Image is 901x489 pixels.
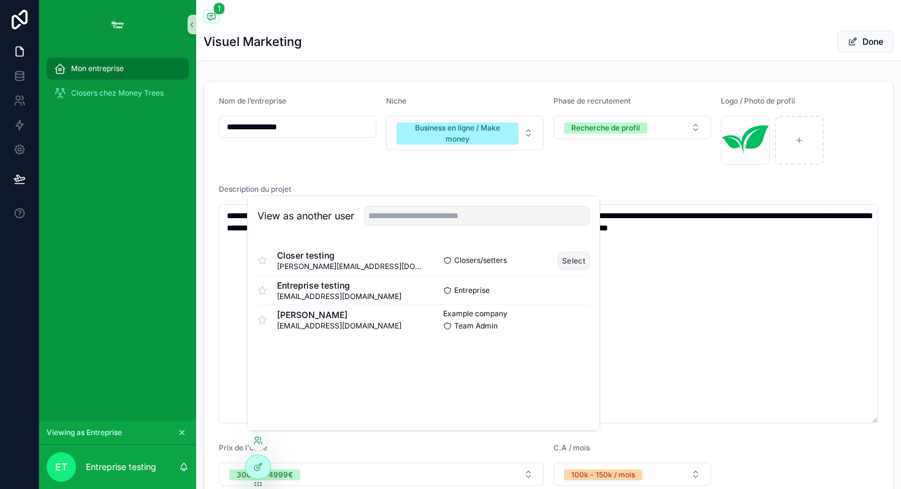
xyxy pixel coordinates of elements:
[237,469,293,480] div: 3000€ - 4999€
[386,96,406,105] span: Niche
[203,33,302,50] h1: Visuel Marketing
[454,256,507,265] span: Closers/setters
[443,309,508,319] span: Example company
[386,116,544,150] button: Select Button
[219,463,544,486] button: Select Button
[571,469,635,480] div: 100k - 150k / mois
[277,309,401,321] span: [PERSON_NAME]
[39,49,196,120] div: scrollable content
[219,184,291,194] span: Description du projet
[277,262,424,271] span: [PERSON_NAME][EMAIL_ADDRESS][DOMAIN_NAME]
[277,279,401,292] span: Entreprise testing
[86,461,156,473] p: Entreprise testing
[553,96,631,105] span: Phase de recrutement
[454,321,498,331] span: Team Admin
[47,82,189,104] a: Closers chez Money Trees
[71,88,164,98] span: Closers chez Money Trees
[404,123,511,145] div: Business en ligne / Make money
[837,31,894,53] button: Done
[553,116,711,139] button: Select Button
[47,428,122,438] span: Viewing as Entreprise
[277,321,401,331] span: [EMAIL_ADDRESS][DOMAIN_NAME]
[397,121,519,145] button: Unselect BUSINESS_EN_LIGNE_MAKE_MONEY
[721,96,795,105] span: Logo / Photo de profil
[229,468,300,480] button: Unselect I_3000_EU_4999_EU
[454,286,490,295] span: Entreprise
[277,249,424,262] span: Closer testing
[277,292,401,301] span: [EMAIL_ADDRESS][DOMAIN_NAME]
[203,10,219,25] button: 1
[257,208,354,223] h2: View as another user
[213,2,225,15] span: 1
[71,64,124,74] span: Mon entreprise
[47,58,189,80] a: Mon entreprise
[108,15,127,34] img: App logo
[219,443,267,452] span: Prix de l'offre
[219,96,286,105] span: Nom de l’entreprise
[55,460,67,474] span: Et
[571,123,640,134] div: Recherche de profil
[553,443,590,452] span: C.A / mois
[553,463,711,486] button: Select Button
[558,252,590,270] button: Select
